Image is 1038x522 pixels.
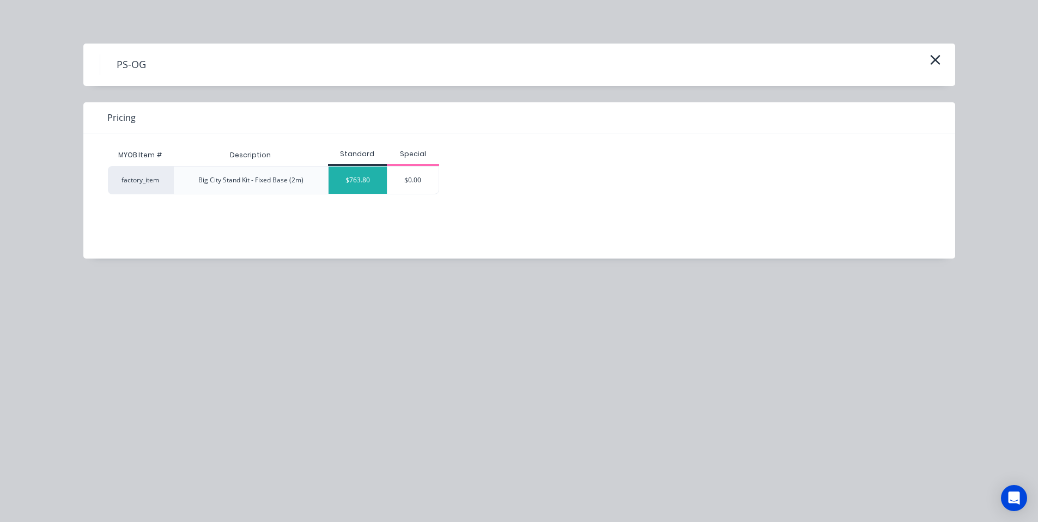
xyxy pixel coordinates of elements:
div: Special [387,149,439,159]
div: $0.00 [387,167,439,194]
div: MYOB Item # [108,144,173,166]
div: Description [221,142,280,169]
div: Big City Stand Kit - Fixed Base (2m) [198,175,303,185]
h4: PS-OG [100,54,162,75]
div: Open Intercom Messenger [1001,485,1027,511]
div: $763.80 [329,167,387,194]
span: Pricing [107,111,136,124]
div: Standard [328,149,387,159]
div: factory_item [108,166,173,194]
